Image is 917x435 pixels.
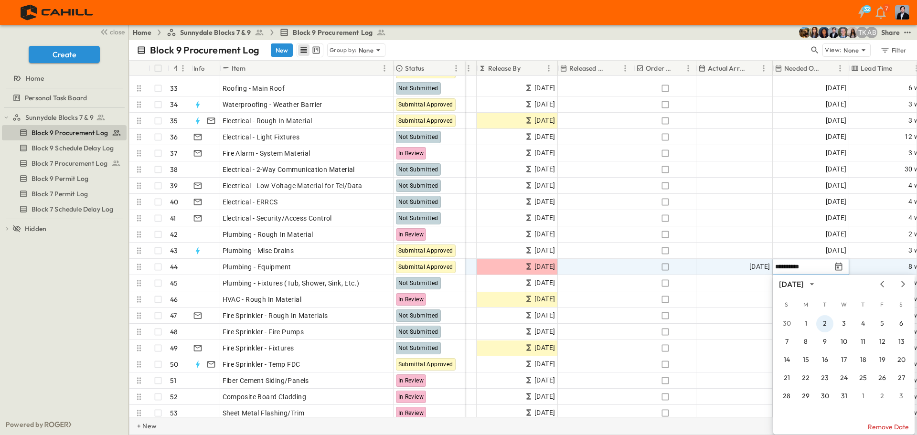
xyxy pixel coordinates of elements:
div: Block 7 Schedule Delay Logtest [2,202,127,217]
div: Share [881,28,900,37]
button: 31 [835,388,853,405]
p: 46 [170,295,178,304]
button: 2 [874,388,891,405]
img: Kim Bowen (kbowen@cahill-sf.com) [809,27,820,38]
span: [DATE] [534,131,555,142]
p: 43 [170,246,178,255]
nav: breadcrumbs [133,28,392,37]
span: Electrical - ERRCS [223,197,278,207]
span: Plumbing - Rough In Material [223,230,313,239]
span: Electrical - Rough In Material [223,116,312,126]
img: Profile Picture [895,5,909,20]
img: Jared Salin (jsalin@cahill-sf.com) [837,27,849,38]
button: 17 [835,351,853,369]
span: Friday [874,295,891,314]
span: Submittal Approved [398,117,453,124]
button: 12 [874,333,891,350]
span: Fire Alarm - System Material [223,149,310,158]
a: Block 9 Schedule Delay Log [2,141,125,155]
a: Block 9 Permit Log [2,172,125,185]
span: Block 9 Procurement Log [293,28,373,37]
p: 7 [885,5,888,12]
span: Electrical - 2-Way Communication Material [223,165,355,174]
span: [DATE] [534,115,555,126]
span: In Review [398,377,424,384]
button: 10 [835,333,853,350]
span: In Review [398,296,424,303]
span: [DATE] [534,245,555,256]
span: Plumbing - Equipment [223,262,291,272]
span: Saturday [893,295,910,314]
span: Block 7 Permit Log [32,189,88,199]
span: [DATE] [534,391,555,402]
span: [DATE] [534,229,555,240]
img: Mike Daly (mdaly@cahill-sf.com) [828,27,839,38]
span: Not Submitted [398,345,438,351]
p: Release By [488,64,521,73]
a: Block 7 Schedule Delay Log [2,202,125,216]
span: Not Submitted [398,166,438,173]
button: 30 [778,315,795,332]
button: 16 [816,351,833,369]
div: Block 7 Procurement Logtest [2,156,127,171]
span: Home [26,74,44,83]
span: [DATE] [534,261,555,272]
span: In Review [398,393,424,400]
button: 28 [778,388,795,405]
span: Monday [797,295,814,314]
span: [DATE] [534,148,555,159]
div: Personal Task Boardtest [2,90,127,106]
span: Submittal Approved [398,361,453,368]
div: Block 9 Procurement Logtest [2,125,127,140]
div: Sunnydale Blocks 7 & 9test [2,110,127,125]
span: [DATE] [826,164,846,175]
div: Block 7 Permit Logtest [2,186,127,202]
span: Sheet Metal Flashing/Trim [223,408,305,418]
span: [DATE] [534,359,555,370]
p: Actual Arrival [708,64,746,73]
img: Olivia Khan (okhan@cahill-sf.com) [818,27,830,38]
button: Sort [247,63,258,74]
button: Filter [876,43,909,57]
p: 35 [170,116,178,126]
button: Menu [758,63,769,74]
img: Rachel Villicana (rvillicana@cahill-sf.com) [799,27,810,38]
p: Needed Onsite [784,64,822,73]
span: [DATE] [534,407,555,418]
img: 4f72bfc4efa7236828875bac24094a5ddb05241e32d018417354e964050affa1.png [11,2,104,22]
p: Group by: [330,45,357,55]
button: 20 [893,351,910,369]
p: 53 [170,408,178,418]
span: Electrical - Low Voltage Material for Tel/Data [223,181,363,191]
span: Not Submitted [398,85,438,92]
span: Submittal Approved [398,247,453,254]
p: Status [405,64,424,73]
span: [DATE] [534,342,555,353]
button: 25 [854,370,872,387]
span: Not Submitted [398,312,438,319]
span: Thursday [854,295,872,314]
span: Not Submitted [398,199,438,205]
div: Info [192,61,220,76]
span: In Review [398,231,424,238]
p: 40 [170,197,178,207]
p: + New [137,421,143,431]
span: Not Submitted [398,329,438,335]
span: Block 9 Schedule Delay Log [32,143,114,153]
span: Fire Sprinkler - Rough In Materials [223,311,328,320]
p: 51 [170,376,176,385]
a: Home [133,28,151,37]
span: [DATE] [826,115,846,126]
div: [DATE] [779,279,803,290]
button: 3 [835,315,853,332]
span: [DATE] [826,196,846,207]
span: [DATE] [534,164,555,175]
span: Personal Task Board [25,93,87,103]
button: Remove Date [773,419,915,435]
button: 27 [893,370,910,387]
button: 3 [893,388,910,405]
span: [DATE] [826,180,846,191]
button: Create [29,46,100,63]
span: [DATE] [826,229,846,240]
a: Block 7 Permit Log [2,187,125,201]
